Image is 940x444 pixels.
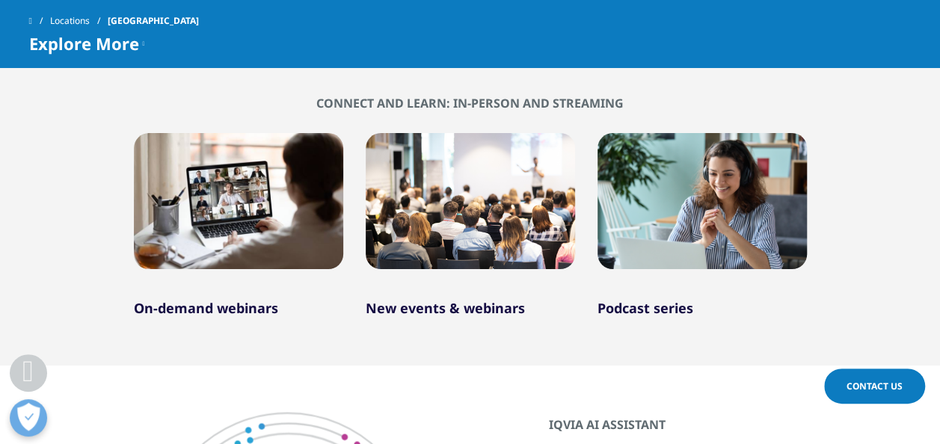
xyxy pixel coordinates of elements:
a: Contact Us [824,369,925,404]
a: Locations [50,7,108,34]
span: Explore More [29,34,139,52]
span: [GEOGRAPHIC_DATA] [108,7,199,34]
a: Podcast series [598,299,693,317]
button: Open Preferences [10,399,47,437]
span: Contact Us [847,380,903,392]
a: On-demand webinars [134,299,278,317]
h2: Connect and learn: In-person and streaming [29,96,912,111]
h2: IQVIA AI Assistant [549,416,912,437]
a: New events & webinars [366,299,525,317]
